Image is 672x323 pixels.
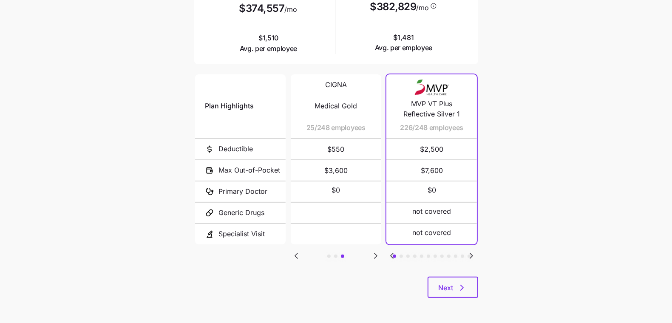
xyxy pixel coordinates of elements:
[219,165,281,176] span: Max Out-of-Pocket
[291,251,301,261] svg: Go to previous slide
[219,229,265,239] span: Specialist Visit
[370,250,381,261] button: Go to next slide
[306,122,366,133] span: 25/248 employees
[332,185,340,195] span: $0
[417,4,429,11] span: /mo
[387,251,397,261] svg: Go to previous slide
[219,144,253,154] span: Deductible
[240,43,298,54] span: Avg. per employee
[291,250,302,261] button: Go to previous slide
[325,79,347,90] span: CIGNA
[415,79,449,96] img: Carrier
[428,277,478,298] button: Next
[412,206,451,217] span: not covered
[412,227,451,238] span: not covered
[219,186,268,197] span: Primary Doctor
[205,101,254,111] span: Plan Highlights
[466,251,476,261] svg: Go to next slide
[239,3,284,14] span: $374,557
[428,185,436,195] span: $0
[285,6,297,13] span: /mo
[375,32,433,54] span: $1,481
[397,139,467,159] span: $2,500
[400,122,464,133] span: 226/248 employees
[240,33,298,54] span: $1,510
[397,160,467,181] span: $7,600
[371,251,381,261] svg: Go to next slide
[386,250,397,261] button: Go to previous slide
[301,139,371,159] span: $550
[370,2,416,12] span: $382,829
[466,250,477,261] button: Go to next slide
[397,99,467,120] span: MVP VT Plus Reflective Silver 1
[439,283,454,293] span: Next
[315,101,357,111] span: Medical Gold
[301,160,371,181] span: $3,600
[375,42,433,53] span: Avg. per employee
[219,207,265,218] span: Generic Drugs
